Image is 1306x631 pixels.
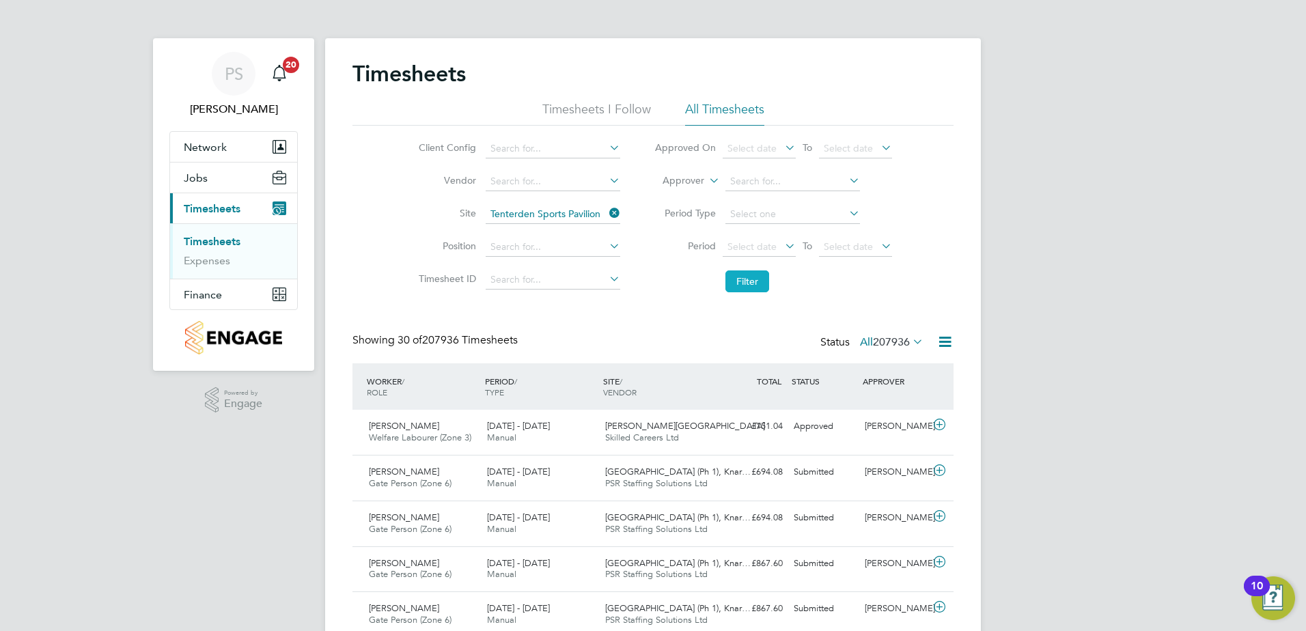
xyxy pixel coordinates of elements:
div: [PERSON_NAME] [859,415,930,438]
div: Submitted [788,507,859,529]
div: [PERSON_NAME] [859,461,930,483]
span: PS [225,65,243,83]
a: 20 [266,52,293,96]
span: Paul Sen [169,101,298,117]
span: Engage [224,398,262,410]
button: Filter [725,270,769,292]
span: Gate Person (Zone 6) [369,523,451,535]
li: All Timesheets [685,101,764,126]
div: Status [820,333,926,352]
span: [DATE] - [DATE] [487,466,550,477]
span: Gate Person (Zone 6) [369,614,451,626]
span: [GEOGRAPHIC_DATA] (Ph 1), Knar… [605,511,751,523]
span: / [514,376,517,387]
label: Approver [643,174,704,188]
div: APPROVER [859,369,930,393]
span: Manual [487,523,516,535]
a: Go to home page [169,321,298,354]
span: [DATE] - [DATE] [487,511,550,523]
div: £694.08 [717,461,788,483]
label: Timesheet ID [415,272,476,285]
a: Powered byEngage [205,387,263,413]
label: Approved On [654,141,716,154]
span: To [798,139,816,156]
label: Client Config [415,141,476,154]
button: Open Resource Center, 10 new notifications [1251,576,1295,620]
span: [DATE] - [DATE] [487,420,550,432]
span: 207936 [873,335,910,349]
span: Powered by [224,387,262,399]
div: Showing [352,333,520,348]
span: PSR Staffing Solutions Ltd [605,614,708,626]
a: Timesheets [184,235,240,248]
span: [PERSON_NAME][GEOGRAPHIC_DATA] [605,420,765,432]
span: Welfare Labourer (Zone 3) [369,432,471,443]
div: [PERSON_NAME] [859,552,930,575]
span: [PERSON_NAME] [369,602,439,614]
input: Search for... [486,172,620,191]
nav: Main navigation [153,38,314,371]
span: PSR Staffing Solutions Ltd [605,477,708,489]
span: [PERSON_NAME] [369,557,439,569]
h2: Timesheets [352,60,466,87]
span: Manual [487,568,516,580]
span: 30 of [398,333,422,347]
div: [PERSON_NAME] [859,598,930,620]
span: Skilled Careers Ltd [605,432,679,443]
li: Timesheets I Follow [542,101,651,126]
span: PSR Staffing Solutions Ltd [605,568,708,580]
div: £694.08 [717,507,788,529]
span: / [402,376,404,387]
button: Jobs [170,163,297,193]
label: Period [654,240,716,252]
span: TYPE [485,387,504,397]
div: STATUS [788,369,859,393]
span: [DATE] - [DATE] [487,557,550,569]
input: Search for... [486,270,620,290]
a: PS[PERSON_NAME] [169,52,298,117]
span: Select date [727,240,777,253]
span: Select date [824,142,873,154]
div: SITE [600,369,718,404]
a: Expenses [184,254,230,267]
span: [PERSON_NAME] [369,420,439,432]
span: TOTAL [757,376,781,387]
span: [PERSON_NAME] [369,511,439,523]
div: Approved [788,415,859,438]
input: Search for... [725,172,860,191]
div: PERIOD [482,369,600,404]
span: Select date [727,142,777,154]
span: ROLE [367,387,387,397]
input: Search for... [486,205,620,224]
span: Jobs [184,171,208,184]
img: countryside-properties-logo-retina.png [185,321,281,354]
span: / [620,376,622,387]
div: Submitted [788,598,859,620]
div: £867.60 [717,552,788,575]
span: Manual [487,614,516,626]
label: Period Type [654,207,716,219]
div: 10 [1251,586,1263,604]
span: [GEOGRAPHIC_DATA] (Ph 1), Knar… [605,602,751,614]
span: Network [184,141,227,154]
div: £151.04 [717,415,788,438]
div: WORKER [363,369,482,404]
div: Timesheets [170,223,297,279]
button: Network [170,132,297,162]
label: Position [415,240,476,252]
span: To [798,237,816,255]
input: Search for... [486,139,620,158]
label: Vendor [415,174,476,186]
input: Search for... [486,238,620,257]
span: Manual [487,477,516,489]
label: Site [415,207,476,219]
span: [DATE] - [DATE] [487,602,550,614]
span: 207936 Timesheets [398,333,518,347]
span: VENDOR [603,387,637,397]
label: All [860,335,923,349]
span: Timesheets [184,202,240,215]
span: Finance [184,288,222,301]
span: [GEOGRAPHIC_DATA] (Ph 1), Knar… [605,557,751,569]
div: Submitted [788,461,859,483]
div: £867.60 [717,598,788,620]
